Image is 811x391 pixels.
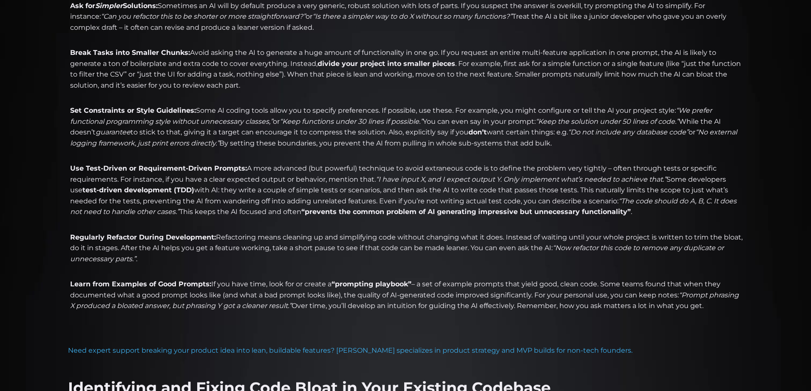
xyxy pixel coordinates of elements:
em: “Keep the solution under 50 lines of code.” [536,117,679,126]
li: If you have time, look for or create a – a set of example prompts that yield good, clean code. So... [68,279,743,322]
em: “Prompt phrasing X produced a bloated answer, but phrasing Y got a cleaner result.” [70,291,739,310]
strong: “prompting playbook” [332,280,411,288]
em: “Is there a simpler way to do X without so many functions?” [312,12,512,20]
em: “I have input X, and I expect output Y. Only implement what’s needed to achieve that.” [376,175,666,183]
em: “No external logging framework, just print errors directly.” [70,128,737,147]
li: Sometimes an AI will by default produce a very generic, robust solution with lots of parts. If yo... [68,0,743,44]
strong: Set Constraints or Style Guidelines: [70,106,196,114]
em: guarantee [96,128,130,136]
li: Refactoring means cleaning up and simplifying code without changing what it does. Instead of wait... [68,232,743,275]
strong: divide your project into smaller pieces [318,60,455,68]
em: “Can you refactor this to be shorter or more straightforward?” [101,12,306,20]
strong: Ask for [70,2,95,10]
em: “Keep functions under 30 lines if possible.” [280,117,423,126]
strong: Regularly Refactor During Development: [70,233,216,241]
em: “Now refactor this code to remove any duplicate or unnecessary parts.” [70,244,724,263]
strong: Break Tasks into Smaller Chunks: [70,49,190,57]
em: “We prefer functional programming style without unnecessary classes,” [70,106,712,126]
strong: don’t [468,128,487,136]
strong: Solutions: [123,2,158,10]
a: Need expert support breaking your product idea into lean, buildable features? [PERSON_NAME] speci... [68,346,632,354]
li: Some AI coding tools allow you to specify preferences. If possible, use these. For example, you m... [68,105,743,160]
strong: Simpler [95,2,123,10]
strong: test-driven development (TDD) [82,186,194,194]
li: Avoid asking the AI to generate a huge amount of functionality in one go. If you request an entir... [68,47,743,102]
strong: Learn from Examples of Good Prompts: [70,280,211,288]
strong: Use Test-Driven or Requirement-Driven Prompts: [70,164,247,172]
li: A more advanced (but powerful) technique to avoid extraneous code is to define the problem very t... [68,163,743,228]
strong: “prevents the common problem of AI generating impressive but unnecessary functionality” [301,208,631,216]
em: “The code should do A, B, C. It does not need to handle other cases.” [70,197,737,216]
em: “Do not include any database code” [568,128,689,136]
